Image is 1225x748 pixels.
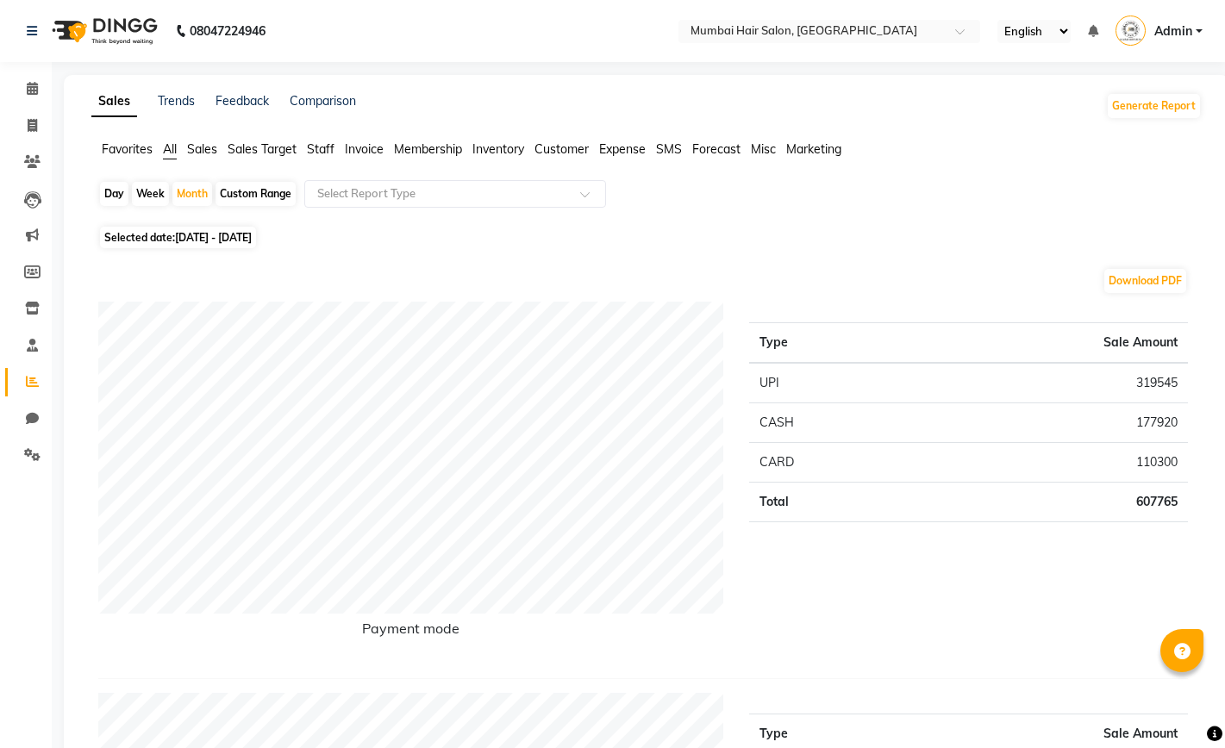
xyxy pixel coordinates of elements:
span: Inventory [472,141,524,157]
td: 607765 [910,483,1188,522]
button: Download PDF [1104,269,1186,293]
div: Week [132,182,169,206]
td: UPI [749,363,910,403]
td: 177920 [910,403,1188,443]
td: CASH [749,403,910,443]
span: Sales Target [228,141,297,157]
a: Trends [158,93,195,109]
span: Customer [534,141,589,157]
td: 319545 [910,363,1188,403]
span: Invoice [345,141,384,157]
span: Staff [307,141,334,157]
td: 110300 [910,443,1188,483]
span: [DATE] - [DATE] [175,231,252,244]
span: All [163,141,177,157]
div: Month [172,182,212,206]
span: Expense [599,141,646,157]
img: logo [44,7,162,55]
th: Sale Amount [910,323,1188,364]
a: Sales [91,86,137,117]
div: Custom Range [216,182,296,206]
span: Membership [394,141,462,157]
span: Marketing [786,141,841,157]
span: Forecast [692,141,741,157]
iframe: chat widget [1153,679,1208,731]
span: Favorites [102,141,153,157]
span: Selected date: [100,227,256,248]
span: Misc [751,141,776,157]
span: Admin [1154,22,1192,41]
span: SMS [656,141,682,157]
a: Comparison [290,93,356,109]
td: CARD [749,443,910,483]
th: Type [749,323,910,364]
div: Day [100,182,128,206]
span: Sales [187,141,217,157]
td: Total [749,483,910,522]
b: 08047224946 [190,7,266,55]
h6: Payment mode [98,620,723,644]
a: Feedback [216,93,269,109]
img: Admin [1116,16,1146,46]
button: Generate Report [1108,94,1200,118]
